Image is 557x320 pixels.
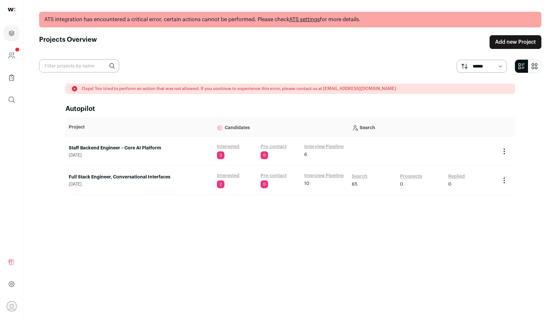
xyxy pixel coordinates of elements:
[304,173,344,179] a: Interview Pipeline
[69,153,210,158] span: [DATE]
[500,176,508,184] button: Project Actions
[448,173,465,180] a: Replied
[217,121,345,134] p: Candidates
[400,181,403,188] span: 0
[217,180,224,188] span: 2
[261,180,268,188] span: 0
[69,182,210,187] span: [DATE]
[304,151,307,158] span: 6
[352,181,357,188] span: 65
[7,301,17,312] button: Open dropdown
[69,145,210,151] a: Staff Backend Engineer – Core AI Platform
[352,173,367,180] a: Search
[69,174,210,180] a: Full Stack Engineer, Conversational Interfaces
[217,151,224,159] span: 3
[39,12,541,27] div: ATS integration has encountered a critical error, certain actions cannot be performed. Please che...
[490,35,541,49] a: Add new Project
[65,104,515,114] h2: Autopilot
[304,180,309,187] span: 10
[289,17,320,22] a: ATS settings
[82,86,396,91] p: Oops! You tried to perform an action that was not allowed. If you continue to experience this err...
[261,151,268,159] span: 0
[500,147,508,155] button: Project Actions
[39,35,97,49] h1: Projects Overview
[304,144,344,150] a: Interview Pipeline
[352,121,493,134] p: Search
[217,144,239,150] a: Interested
[8,8,15,11] img: wellfound-shorthand-0d5821cbd27db2630d0214b213865d53afaa358527fdda9d0ea32b1df1b89c2c.svg
[261,173,287,179] a: Pre-contact
[217,173,239,179] a: Interested
[4,48,19,63] a: Company and ATS Settings
[39,59,119,72] input: Filter projects by name
[400,173,422,180] a: Prospects
[69,124,210,130] p: Project
[4,70,19,85] a: Company Lists
[261,144,287,150] a: Pre-contact
[4,25,19,41] a: Projects
[448,181,451,188] span: 0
